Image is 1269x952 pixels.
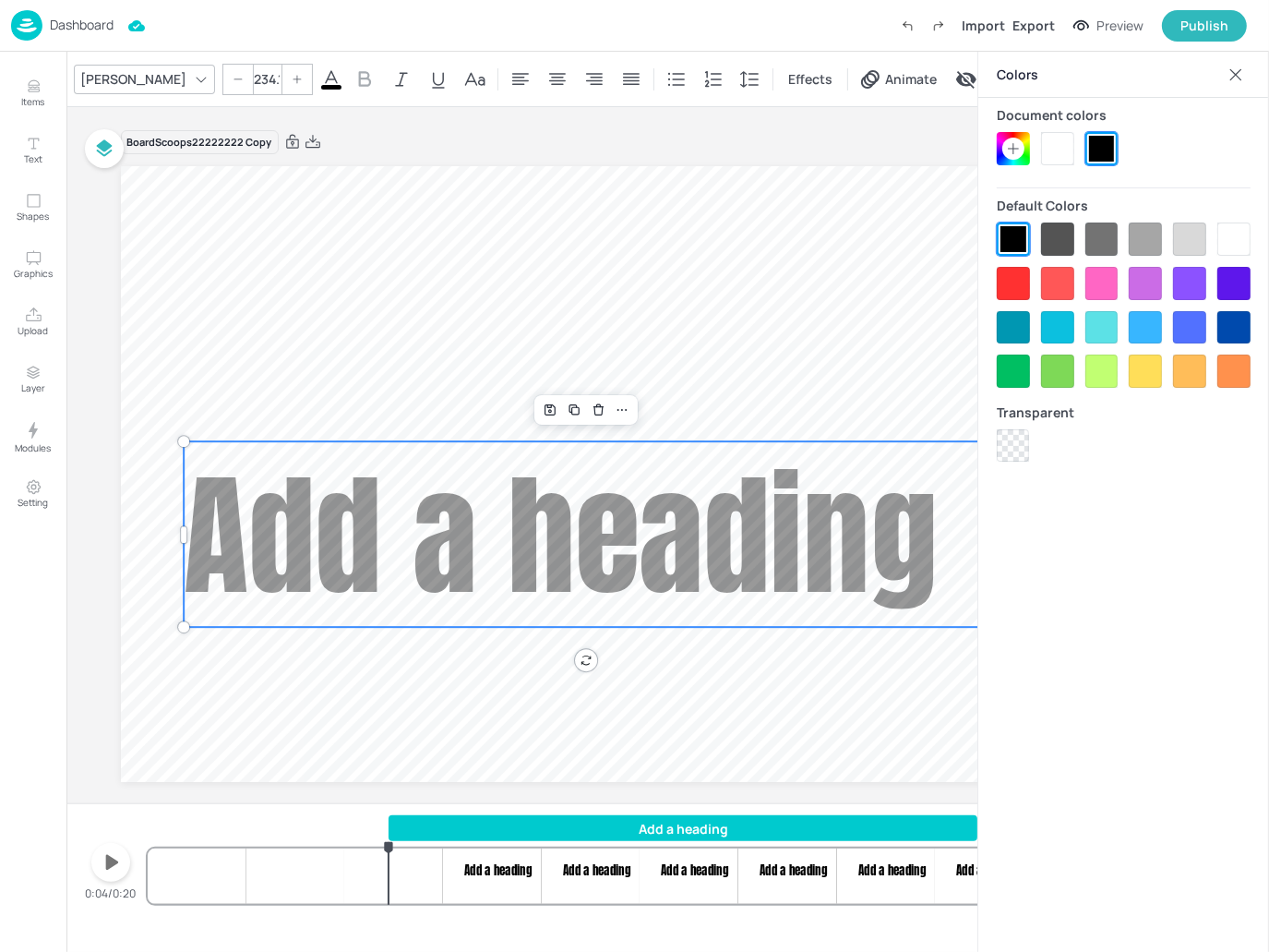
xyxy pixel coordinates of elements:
[86,886,137,902] div: 0:04/0:20
[586,398,610,422] div: Delete
[562,398,586,422] div: Duplicate
[784,69,836,89] span: Effects
[121,130,279,155] div: Board Scoops22222222 Copy
[952,65,981,94] div: Display condition
[661,862,728,880] span: Add a heading
[1162,10,1247,42] button: Publish
[77,66,190,92] div: [PERSON_NAME]
[997,53,1221,97] p: Colors
[962,16,1005,35] div: Import
[1096,16,1143,36] div: Preview
[881,69,940,89] span: Animate
[997,188,1251,223] div: Default Colors
[997,98,1251,132] div: Document colors
[50,18,114,31] p: Dashboard
[538,398,562,422] div: Save Layout
[1062,12,1155,40] button: Preview
[1012,16,1055,35] div: Export
[389,819,977,838] div: Add a heading
[464,862,532,880] span: Add a heading
[563,862,630,880] span: Add a heading
[858,862,926,880] span: Add a heading
[956,862,1024,880] span: Add a heading
[11,10,42,41] img: logo-86c26b7e.jpg
[1180,16,1228,36] div: Publish
[997,395,1251,429] div: Transparent
[923,10,954,42] label: Redo (Ctrl + Y)
[760,862,827,880] span: Add a heading
[892,10,923,42] label: Undo (Ctrl + Z)
[381,840,396,855] svg: 4.36s
[184,434,937,634] span: Add a heading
